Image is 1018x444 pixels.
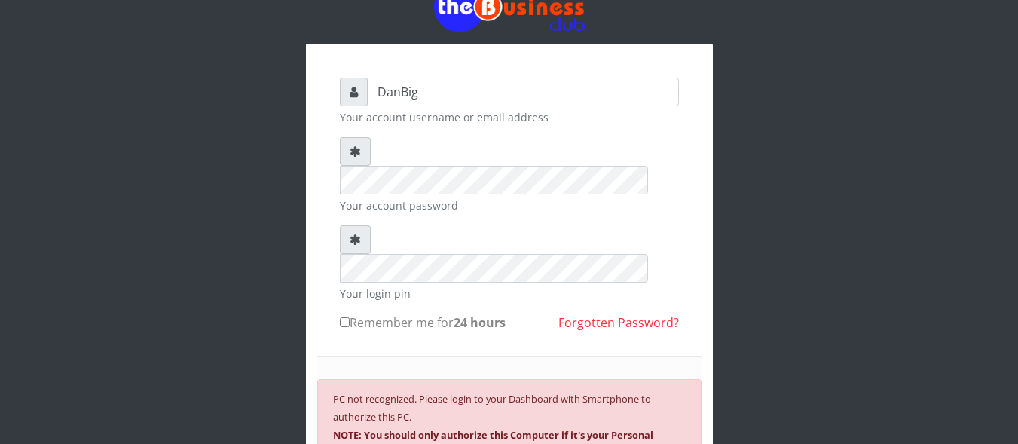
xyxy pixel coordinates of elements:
[340,314,506,332] label: Remember me for
[340,109,679,125] small: Your account username or email address
[340,317,350,327] input: Remember me for24 hours
[340,198,679,213] small: Your account password
[454,314,506,331] b: 24 hours
[558,314,679,331] a: Forgotten Password?
[340,286,679,302] small: Your login pin
[368,78,679,106] input: Username or email address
